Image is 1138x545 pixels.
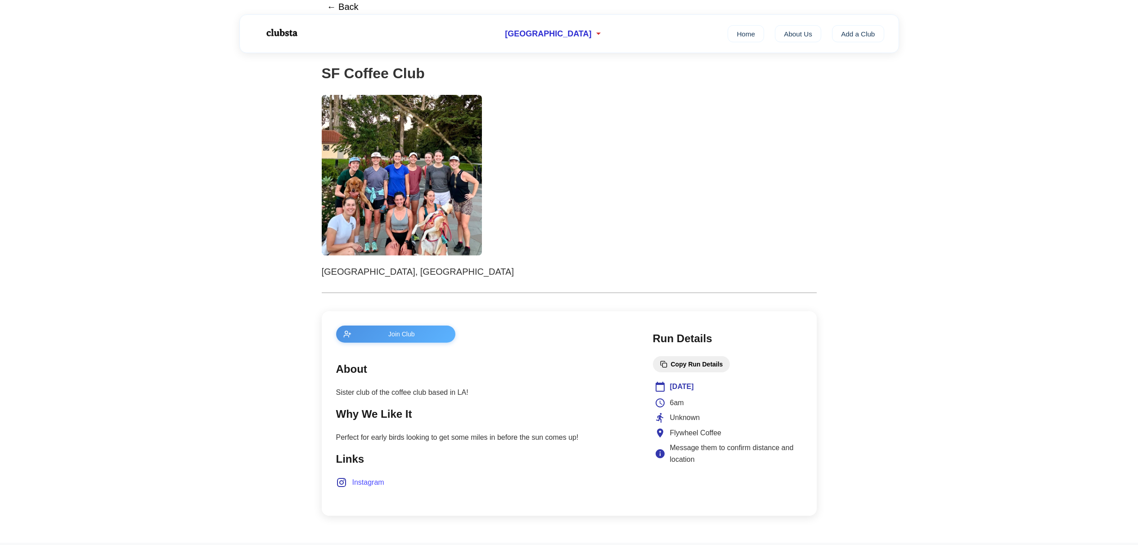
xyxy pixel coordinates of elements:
a: Instagram [336,477,384,488]
a: About Us [775,25,821,42]
p: Perfect for early birds looking to get some miles in before the sun comes up! [336,432,635,443]
span: Unknown [670,412,700,424]
h2: Run Details [653,330,802,347]
p: [GEOGRAPHIC_DATA], [GEOGRAPHIC_DATA] [322,264,817,279]
h2: Links [336,451,635,468]
span: 6am [670,397,684,409]
span: [GEOGRAPHIC_DATA] [505,29,591,39]
h2: About [336,361,635,378]
button: Copy Run Details [653,356,730,372]
button: Join Club [336,326,456,343]
span: Message them to confirm distance and location [670,442,801,465]
span: Instagram [352,477,384,488]
span: Flywheel Coffee [670,427,721,439]
img: SF Coffee Club 1 [322,95,482,255]
a: Join Club [336,326,635,343]
span: Join Club [355,331,449,338]
img: Logo [254,22,308,44]
p: Sister club of the coffee club based in LA! [336,387,635,398]
a: Home [728,25,764,42]
h2: Why We Like It [336,406,635,423]
h1: SF Coffee Club [322,62,817,85]
a: Add a Club [832,25,884,42]
span: [DATE] [670,381,694,393]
